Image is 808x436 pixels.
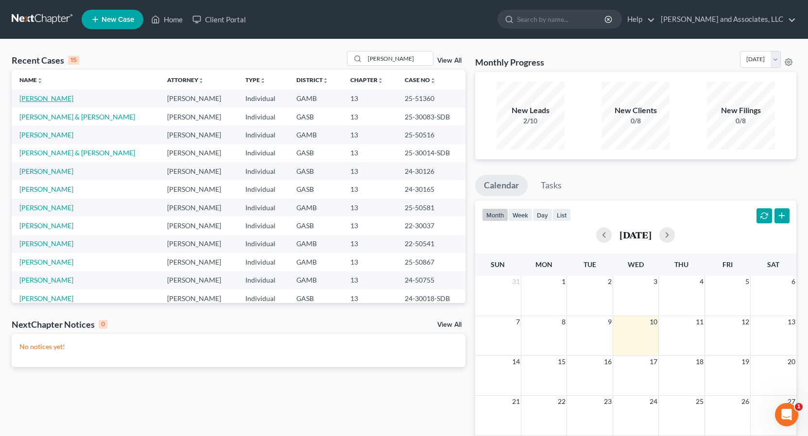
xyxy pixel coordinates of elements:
i: unfold_more [323,78,328,84]
span: Sat [767,260,779,268]
td: 22-30037 [397,217,465,235]
a: [PERSON_NAME] and Associates, LLC [656,11,796,28]
span: 1 [561,276,567,287]
td: Individual [238,289,289,307]
span: 24 [649,396,658,407]
td: 13 [343,271,397,289]
td: GAMB [289,271,342,289]
a: [PERSON_NAME] [19,221,73,230]
span: New Case [102,16,134,23]
span: 16 [603,356,613,368]
div: 0/8 [707,116,775,126]
td: 24-30165 [397,180,465,198]
a: Nameunfold_more [19,76,43,84]
span: 26 [740,396,750,407]
td: 25-50581 [397,199,465,217]
a: Typeunfold_more [245,76,266,84]
td: [PERSON_NAME] [159,235,238,253]
span: 31 [511,276,521,287]
a: Attorneyunfold_more [167,76,204,84]
span: 12 [740,316,750,328]
td: GASB [289,217,342,235]
iframe: Intercom live chat [775,403,798,426]
a: Help [622,11,655,28]
td: 24-30018-SDB [397,289,465,307]
td: GAMB [289,199,342,217]
td: Individual [238,253,289,271]
td: Individual [238,217,289,235]
div: Recent Cases [12,54,79,66]
td: 13 [343,180,397,198]
a: [PERSON_NAME] [19,294,73,302]
td: GASB [289,180,342,198]
p: No notices yet! [19,342,458,352]
i: unfold_more [198,78,204,84]
td: 25-50867 [397,253,465,271]
td: Individual [238,108,289,126]
span: 15 [557,356,567,368]
td: Individual [238,235,289,253]
td: [PERSON_NAME] [159,199,238,217]
td: 22-50541 [397,235,465,253]
td: Individual [238,144,289,162]
span: Tue [584,260,596,268]
td: [PERSON_NAME] [159,180,238,198]
div: 0/8 [602,116,670,126]
td: [PERSON_NAME] [159,253,238,271]
a: View All [437,57,462,64]
a: Home [146,11,188,28]
a: [PERSON_NAME] [19,185,73,193]
a: [PERSON_NAME] & [PERSON_NAME] [19,149,135,157]
td: [PERSON_NAME] [159,126,238,144]
i: unfold_more [37,78,43,84]
td: 13 [343,126,397,144]
span: 8 [561,316,567,328]
td: 13 [343,162,397,180]
a: [PERSON_NAME] [19,94,73,102]
a: [PERSON_NAME] [19,276,73,284]
td: 13 [343,144,397,162]
td: GASB [289,289,342,307]
div: New Clients [602,105,670,116]
td: [PERSON_NAME] [159,89,238,107]
span: 2 [607,276,613,287]
td: GAMB [289,235,342,253]
span: 27 [787,396,796,407]
span: 11 [695,316,705,328]
a: [PERSON_NAME] [19,203,73,212]
span: 21 [511,396,521,407]
td: 13 [343,253,397,271]
div: NextChapter Notices [12,319,107,330]
input: Search by name... [517,10,606,28]
td: 13 [343,289,397,307]
a: [PERSON_NAME] [19,131,73,139]
i: unfold_more [260,78,266,84]
div: 2/10 [497,116,565,126]
td: GASB [289,144,342,162]
td: 25-50516 [397,126,465,144]
span: 17 [649,356,658,368]
span: 3 [653,276,658,287]
div: New Leads [497,105,565,116]
span: 9 [607,316,613,328]
button: list [552,208,571,221]
td: Individual [238,180,289,198]
span: 6 [791,276,796,287]
span: 14 [511,356,521,368]
a: Case Nounfold_more [405,76,436,84]
span: 7 [515,316,521,328]
span: Wed [628,260,644,268]
td: 25-30083-SDB [397,108,465,126]
span: 18 [695,356,705,368]
a: Client Portal [188,11,251,28]
td: GAMB [289,253,342,271]
span: 20 [787,356,796,368]
a: View All [437,321,462,328]
a: Districtunfold_more [296,76,328,84]
td: 13 [343,108,397,126]
td: [PERSON_NAME] [159,162,238,180]
td: [PERSON_NAME] [159,144,238,162]
td: [PERSON_NAME] [159,271,238,289]
a: [PERSON_NAME] [19,258,73,266]
td: 13 [343,199,397,217]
